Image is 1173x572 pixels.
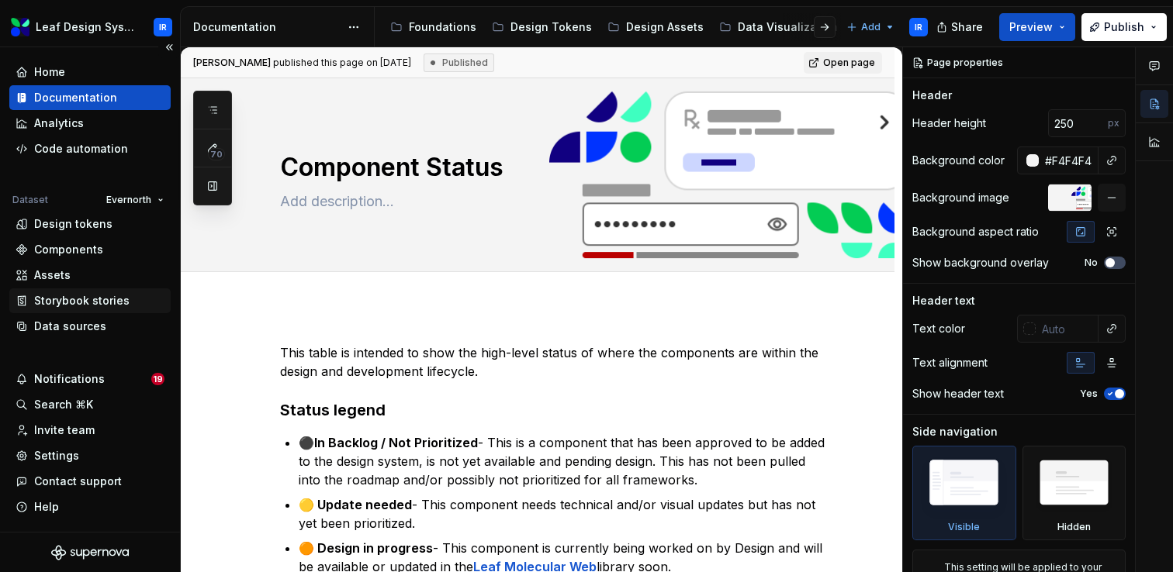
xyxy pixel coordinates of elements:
[34,422,95,438] div: Invite team
[486,15,598,40] a: Design Tokens
[929,13,993,41] button: Share
[9,314,171,339] a: Data sources
[9,85,171,110] a: Documentation
[34,216,112,232] div: Design tokens
[193,57,411,69] span: published this page on [DATE]
[280,399,832,421] h3: Status legend
[1039,146,1099,174] input: Auto
[1036,315,1099,343] input: Auto
[948,521,980,533] div: Visible
[34,242,103,257] div: Components
[1081,13,1167,41] button: Publish
[1080,388,1098,400] label: Yes
[36,19,135,35] div: Leaf Design System
[12,194,48,206] div: Dataset
[912,88,952,103] div: Header
[9,237,171,262] a: Components
[912,386,1004,401] div: Show header text
[9,418,171,443] a: Invite team
[861,21,881,33] span: Add
[912,153,1005,168] div: Background color
[912,190,1009,205] div: Background image
[1022,446,1126,540] div: Hidden
[626,19,704,35] div: Design Assets
[314,435,478,450] strong: In Backlog / Not Prioritized
[193,57,271,68] span: [PERSON_NAME]
[510,19,592,35] div: Design Tokens
[9,469,171,494] button: Contact support
[208,148,225,160] span: 70
[99,189,171,211] button: Evernorth
[915,21,922,33] div: IR
[9,367,171,391] button: Notifications19
[3,10,177,43] button: Leaf Design SystemIR
[1009,19,1053,35] span: Preview
[1057,521,1091,533] div: Hidden
[193,19,340,35] div: Documentation
[823,57,875,69] span: Open page
[280,343,832,381] p: This table is intended to show the high-level status of where the components are within the desig...
[299,433,832,489] p: ⚫️ - This is a component that has been approved to be added to the design system, is not yet avai...
[951,19,983,35] span: Share
[912,446,1016,540] div: Visible
[912,115,986,131] div: Header height
[384,12,839,43] div: Page tree
[1048,109,1108,137] input: Auto
[34,267,71,283] div: Assets
[9,111,171,136] a: Analytics
[9,212,171,236] a: Design tokens
[299,497,412,512] strong: 🟡 Update needed
[384,15,483,40] a: Foundations
[34,319,106,334] div: Data sources
[11,18,29,36] img: 6e787e26-f4c0-4230-8924-624fe4a2d214.png
[34,474,122,489] div: Contact support
[424,53,494,72] div: Published
[912,255,1049,270] div: Show background overlay
[1104,19,1144,35] span: Publish
[51,545,129,560] svg: Supernova Logo
[151,373,164,385] span: 19
[912,321,965,336] div: Text color
[409,19,476,35] div: Foundations
[804,52,882,74] a: Open page
[912,293,975,308] div: Header text
[1085,257,1098,269] label: No
[9,494,171,519] button: Help
[999,13,1075,41] button: Preview
[601,15,710,40] a: Design Assets
[158,36,180,58] button: Collapse sidebar
[34,64,65,80] div: Home
[9,263,171,288] a: Assets
[842,16,900,38] button: Add
[34,90,117,105] div: Documentation
[34,499,59,515] div: Help
[9,60,171,84] a: Home
[912,355,988,370] div: Text alignment
[1108,117,1119,129] p: px
[299,540,433,556] strong: 🟠 Design in progress
[738,19,838,35] div: Data Visualization
[9,443,171,468] a: Settings
[713,15,844,40] a: Data Visualization
[9,392,171,417] button: Search ⌘K
[34,115,84,131] div: Analytics
[912,424,998,439] div: Side navigation
[159,21,167,33] div: IR
[9,288,171,313] a: Storybook stories
[912,224,1039,239] div: Background aspect ratio
[34,141,128,157] div: Code automation
[299,495,832,532] p: - This component needs technical and/or visual updates but has not yet been prioritized.
[34,371,105,387] div: Notifications
[34,397,93,412] div: Search ⌘K
[277,149,829,186] textarea: Component Status
[34,293,130,308] div: Storybook stories
[106,194,151,206] span: Evernorth
[34,448,79,463] div: Settings
[9,136,171,161] a: Code automation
